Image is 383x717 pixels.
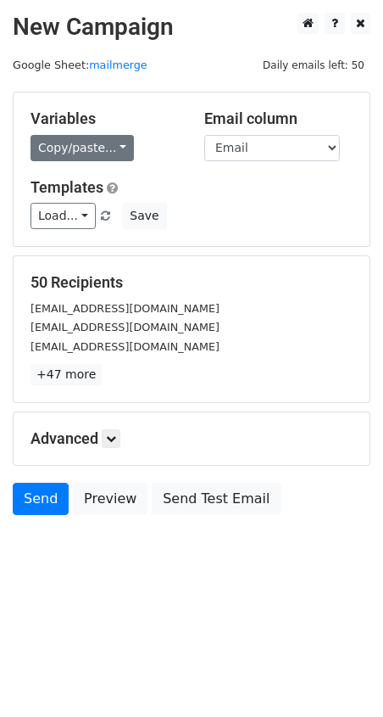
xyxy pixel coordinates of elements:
a: +47 more [31,364,102,385]
h2: New Campaign [13,13,370,42]
button: Save [122,203,166,229]
small: Google Sheet: [13,59,147,71]
h5: Advanced [31,429,352,448]
a: mailmerge [89,59,147,71]
iframe: Chat Widget [298,636,383,717]
a: Templates [31,178,103,196]
a: Send Test Email [152,483,280,515]
span: Daily emails left: 50 [257,56,370,75]
small: [EMAIL_ADDRESS][DOMAIN_NAME] [31,302,219,315]
a: Daily emails left: 50 [257,59,370,71]
small: [EMAIL_ADDRESS][DOMAIN_NAME] [31,321,219,333]
a: Send [13,483,69,515]
h5: 50 Recipients [31,273,352,292]
a: Copy/paste... [31,135,134,161]
a: Preview [73,483,147,515]
small: [EMAIL_ADDRESS][DOMAIN_NAME] [31,340,219,353]
a: Load... [31,203,96,229]
h5: Variables [31,109,179,128]
h5: Email column [204,109,352,128]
